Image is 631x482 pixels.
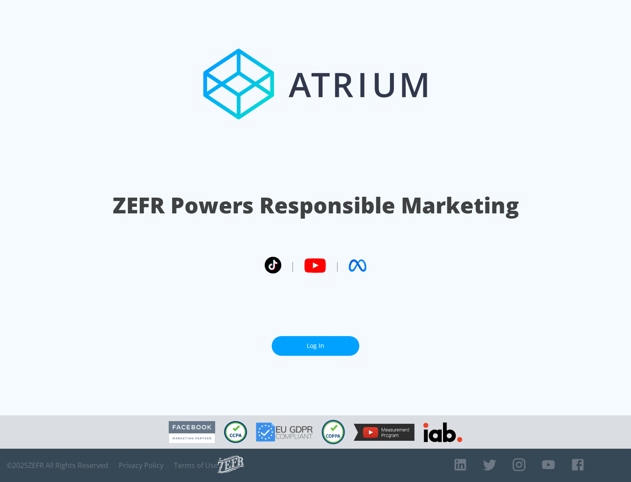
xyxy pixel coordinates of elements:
img: IAB [423,422,462,442]
img: YouTube Measurement Program [354,424,415,441]
a: Log In [272,336,359,356]
a: Privacy Policy [119,461,163,470]
a: Terms of Use [174,461,218,470]
img: GDPR Compliant [256,422,313,442]
span: | [335,259,340,272]
img: Facebook Marketing Partner [169,421,215,443]
span: | [290,259,295,272]
img: COPPA Compliant [322,420,345,444]
h1: ZEFR Powers Responsible Marketing [113,190,519,220]
span: © 2025 ZEFR All Rights Reserved [7,461,108,470]
img: CCPA Compliant [224,421,247,443]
